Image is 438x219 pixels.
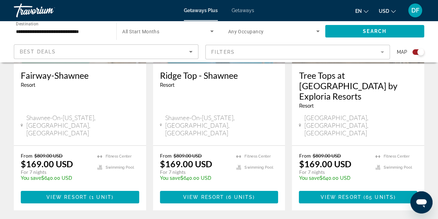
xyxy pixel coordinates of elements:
[299,175,319,181] span: You save
[21,175,41,181] span: You save
[160,70,278,81] a: Ridge Top - Shawnee
[160,153,172,159] span: From
[384,165,412,170] span: Swimming Pool
[379,6,396,16] button: Change currency
[304,114,417,137] span: [GEOGRAPHIC_DATA], [GEOGRAPHIC_DATA], [GEOGRAPHIC_DATA]
[160,175,180,181] span: You save
[325,25,424,37] button: Search
[321,194,361,200] span: View Resort
[87,194,114,200] span: ( )
[205,44,390,60] button: Filter
[228,29,264,34] span: Any Occupancy
[366,194,394,200] span: 65 units
[224,194,255,200] span: ( )
[411,7,419,14] span: DF
[91,194,111,200] span: 1 unit
[21,70,139,81] a: Fairway-Shawnee
[299,169,368,175] p: For 7 nights
[160,191,278,203] button: View Resort(6 units)
[106,165,134,170] span: Swimming Pool
[384,154,410,159] span: Fitness Center
[34,153,63,159] span: $809.00 USD
[299,103,313,109] span: Resort
[397,47,407,57] span: Map
[160,159,212,169] p: $169.00 USD
[21,175,90,181] p: $640.00 USD
[20,48,193,56] mat-select: Sort by
[379,8,389,14] span: USD
[406,3,424,18] button: User Menu
[106,154,132,159] span: Fitness Center
[410,191,432,213] iframe: Button to launch messaging window
[184,8,218,13] a: Getaways Plus
[16,21,38,26] span: Destination
[355,6,368,16] button: Change language
[14,1,83,19] a: Travorium
[244,154,270,159] span: Fitness Center
[26,114,139,137] span: Shawnee-On-[US_STATE], [GEOGRAPHIC_DATA], [GEOGRAPHIC_DATA]
[232,8,254,13] a: Getaways
[312,153,341,159] span: $809.00 USD
[21,82,35,88] span: Resort
[122,29,159,34] span: All Start Months
[299,70,417,101] a: Tree Tops at [GEOGRAPHIC_DATA] by Exploria Resorts
[228,194,253,200] span: 6 units
[160,82,175,88] span: Resort
[244,165,273,170] span: Swimming Pool
[361,194,396,200] span: ( )
[299,175,368,181] p: $640.00 USD
[20,49,56,54] span: Best Deals
[299,159,351,169] p: $169.00 USD
[46,194,87,200] span: View Resort
[21,191,139,203] button: View Resort(1 unit)
[299,153,311,159] span: From
[21,159,73,169] p: $169.00 USD
[355,8,362,14] span: en
[173,153,202,159] span: $809.00 USD
[21,153,33,159] span: From
[165,114,278,137] span: Shawnee-On-[US_STATE], [GEOGRAPHIC_DATA], [GEOGRAPHIC_DATA]
[299,191,417,203] button: View Resort(65 units)
[183,194,224,200] span: View Resort
[160,175,230,181] p: $640.00 USD
[160,169,230,175] p: For 7 nights
[21,169,90,175] p: For 7 nights
[363,28,386,34] span: Search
